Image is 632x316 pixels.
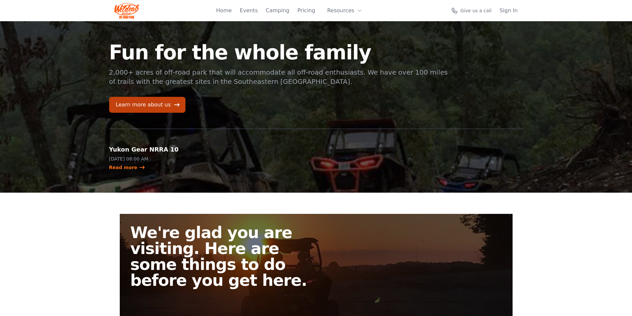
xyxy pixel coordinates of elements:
span: Give us a call [460,7,492,14]
a: Camping [266,7,289,15]
a: Sign In [500,7,518,15]
a: Give us a call [451,7,492,14]
img: Wildcat Logo [114,3,139,19]
button: Resources [323,4,366,17]
a: Learn more about us [109,97,185,113]
a: Read more [109,164,145,171]
a: Events [240,7,258,15]
a: Home [216,7,232,15]
h2: Yukon Gear NRRA 10 [109,145,205,154]
h2: We're glad you are visiting. Here are some things to do before you get here. [130,224,321,288]
a: Pricing [297,7,315,15]
p: 2,000+ acres of off-road park that will accommodate all off-road enthusiasts. We have over 100 mi... [109,68,449,86]
h1: Fun for the whole family [109,42,449,62]
p: [DATE] 08:00 AM [109,156,205,162]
